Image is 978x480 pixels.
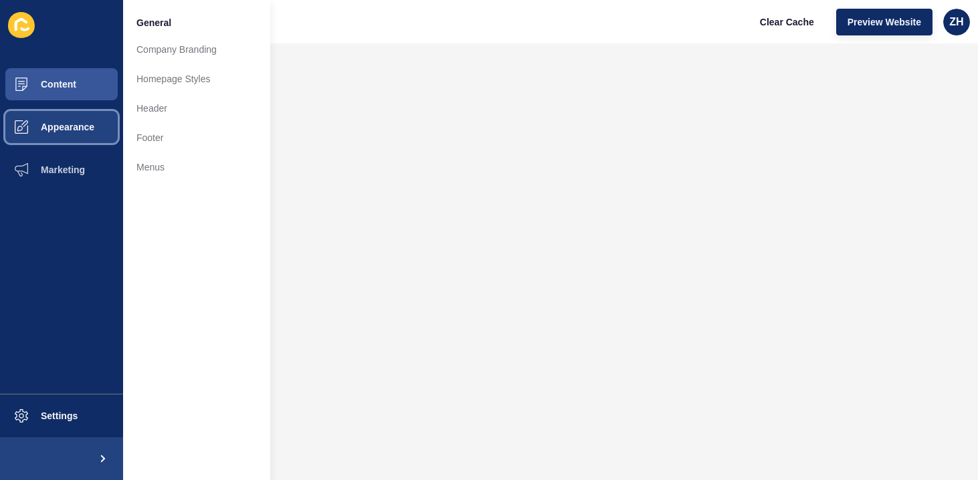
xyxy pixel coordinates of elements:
[136,16,171,29] span: General
[123,123,270,152] a: Footer
[749,9,825,35] button: Clear Cache
[836,9,933,35] button: Preview Website
[760,15,814,29] span: Clear Cache
[123,35,270,64] a: Company Branding
[123,152,270,182] a: Menus
[949,15,963,29] span: ZH
[848,15,921,29] span: Preview Website
[123,64,270,94] a: Homepage Styles
[123,94,270,123] a: Header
